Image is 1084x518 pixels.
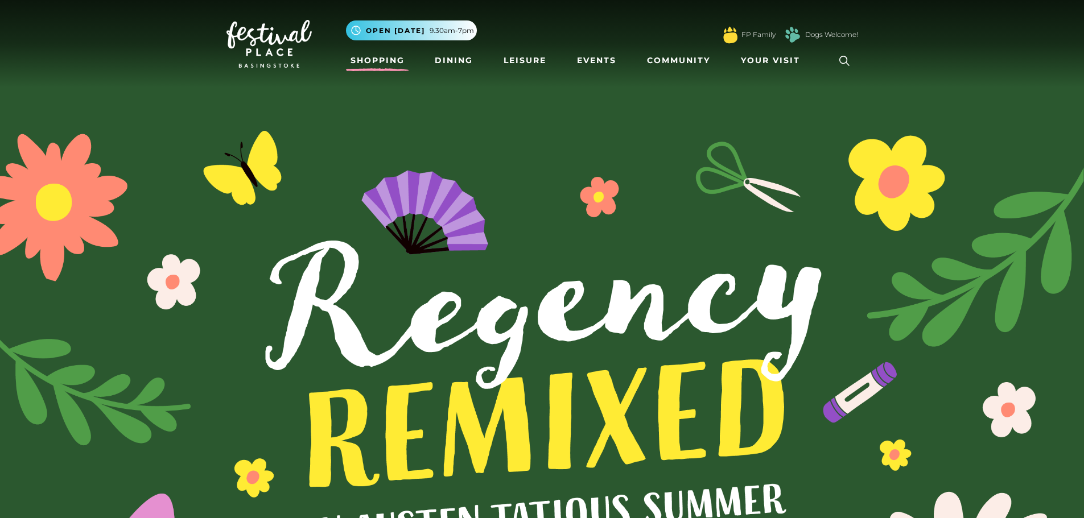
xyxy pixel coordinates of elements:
span: 9.30am-7pm [430,26,474,36]
a: Events [572,50,621,71]
a: Leisure [499,50,551,71]
a: Dogs Welcome! [805,30,858,40]
a: FP Family [741,30,776,40]
a: Your Visit [736,50,810,71]
span: Open [DATE] [366,26,425,36]
a: Community [642,50,715,71]
img: Festival Place Logo [226,20,312,68]
a: Shopping [346,50,409,71]
a: Dining [430,50,477,71]
button: Open [DATE] 9.30am-7pm [346,20,477,40]
span: Your Visit [741,55,800,67]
